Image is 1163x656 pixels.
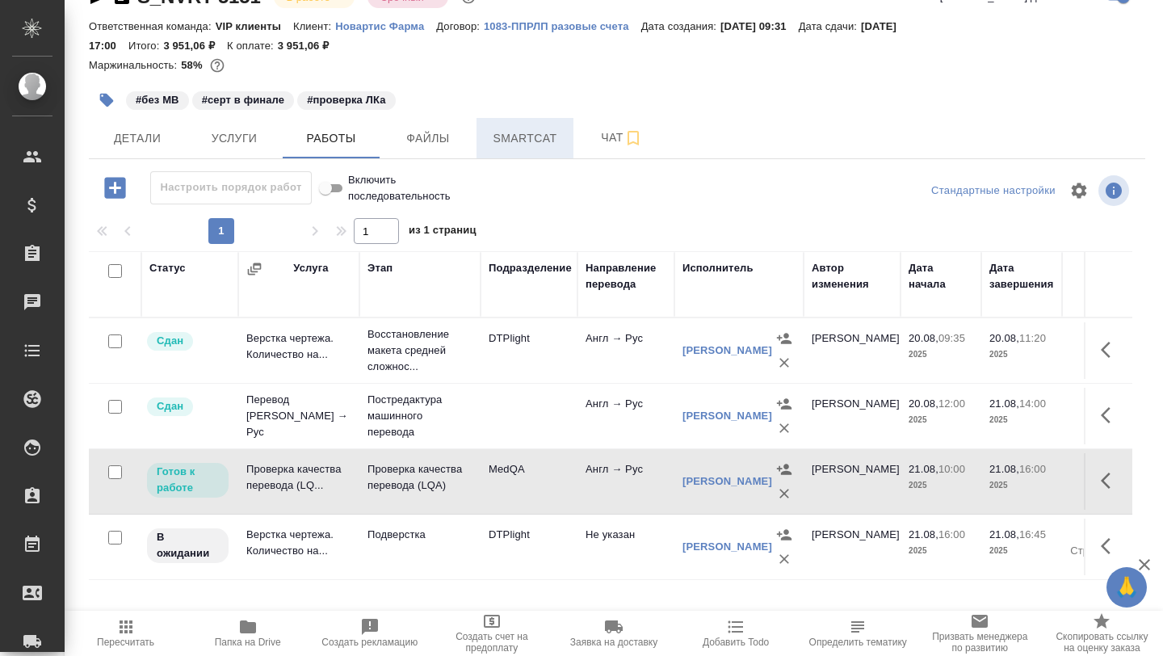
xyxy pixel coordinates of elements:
[149,260,186,276] div: Статус
[1060,171,1098,210] span: Настроить таблицу
[484,19,641,32] a: 1083-ППРЛП разовые счета
[430,611,552,656] button: Создать счет на предоплату
[367,392,472,440] p: Постредактура машинного перевода
[486,128,564,149] span: Smartcat
[938,397,965,410] p: 12:00
[552,611,674,656] button: Заявка на доставку
[238,519,359,575] td: Верстка чертежа. Количество на...
[938,332,965,344] p: 09:35
[89,20,216,32] p: Ответственная команда:
[145,330,230,352] div: Менеджер проверил работу исполнителя, передает ее на следующий этап
[296,92,397,106] span: проверка ЛКа
[65,611,187,656] button: Пересчитать
[97,637,154,648] span: Пересчитать
[1019,397,1046,410] p: 14:00
[367,326,472,375] p: Восстановление макета средней сложнос...
[799,20,861,32] p: Дата сдачи:
[440,631,543,654] span: Создать счет на предоплату
[1051,631,1153,654] span: Скопировать ссылку на оценку заказа
[570,637,657,648] span: Заявка на доставку
[246,261,262,277] button: Сгруппировать
[1091,527,1130,566] button: Здесь прячутся важные кнопки
[989,347,1054,363] p: 2025
[989,412,1054,428] p: 2025
[586,260,666,292] div: Направление перевода
[484,20,641,32] p: 1083-ППРЛП разовые счета
[307,92,385,108] p: #проверка ЛКа
[909,528,938,540] p: 21.08,
[409,221,477,244] span: из 1 страниц
[772,457,796,481] button: Назначить
[489,260,572,276] div: Подразделение
[772,416,796,440] button: Удалить
[577,388,674,444] td: Англ → Рус
[187,611,309,656] button: Папка на Drive
[1113,570,1140,604] span: 🙏
[703,637,769,648] span: Добавить Todo
[772,392,796,416] button: Назначить
[293,260,328,276] div: Услуга
[682,260,754,276] div: Исполнитель
[577,322,674,379] td: Англ → Рус
[293,20,335,32] p: Клиент:
[812,260,892,292] div: Автор изменения
[909,332,938,344] p: 20.08,
[989,463,1019,475] p: 21.08,
[989,528,1019,540] p: 21.08,
[938,463,965,475] p: 10:00
[191,92,296,106] span: серт в финале
[1019,528,1046,540] p: 16:45
[1070,260,1135,292] div: Общий объем
[145,527,230,565] div: Исполнитель назначен, приступать к работе пока рано
[202,92,285,108] p: #серт в финале
[367,461,472,494] p: Проверка качества перевода (LQA)
[1091,461,1130,500] button: Здесь прячутся важные кнопки
[772,523,796,547] button: Назначить
[772,326,796,351] button: Назначить
[804,322,901,379] td: [PERSON_NAME]
[989,397,1019,410] p: 21.08,
[238,453,359,510] td: Проверка качества перевода (LQ...
[481,453,577,510] td: MedQA
[909,347,973,363] p: 2025
[1106,567,1147,608] button: 🙏
[309,611,430,656] button: Создать рекламацию
[1019,332,1046,344] p: 11:20
[641,20,720,32] p: Дата создания:
[909,397,938,410] p: 20.08,
[909,412,973,428] p: 2025
[93,171,137,204] button: Добавить работу
[195,128,273,149] span: Услуги
[1070,477,1135,494] p: час
[623,128,643,148] svg: Подписаться
[278,40,342,52] p: 3 951,06 ₽
[136,92,179,108] p: #без МВ
[216,20,293,32] p: VIP клиенты
[989,260,1054,292] div: Дата завершения
[772,547,796,571] button: Удалить
[577,519,674,575] td: Не указан
[367,260,393,276] div: Этап
[128,40,163,52] p: Итого:
[804,388,901,444] td: [PERSON_NAME]
[929,631,1031,654] span: Призвать менеджера по развитию
[335,20,436,32] p: Новартис Фарма
[481,519,577,575] td: DTPlight
[909,260,973,292] div: Дата начала
[1019,463,1046,475] p: 16:00
[919,611,1041,656] button: Призвать менеджера по развитию
[1091,330,1130,369] button: Здесь прячутся важные кнопки
[163,40,227,52] p: 3 951,06 ₽
[583,128,661,148] span: Чат
[682,410,772,422] a: [PERSON_NAME]
[1041,611,1163,656] button: Скопировать ссылку на оценку заказа
[292,128,370,149] span: Работы
[389,128,467,149] span: Файлы
[436,20,484,32] p: Договор:
[772,481,796,506] button: Удалить
[1070,461,1135,477] p: 2
[909,543,973,559] p: 2025
[682,344,772,356] a: [PERSON_NAME]
[989,477,1054,494] p: 2025
[720,20,799,32] p: [DATE] 09:31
